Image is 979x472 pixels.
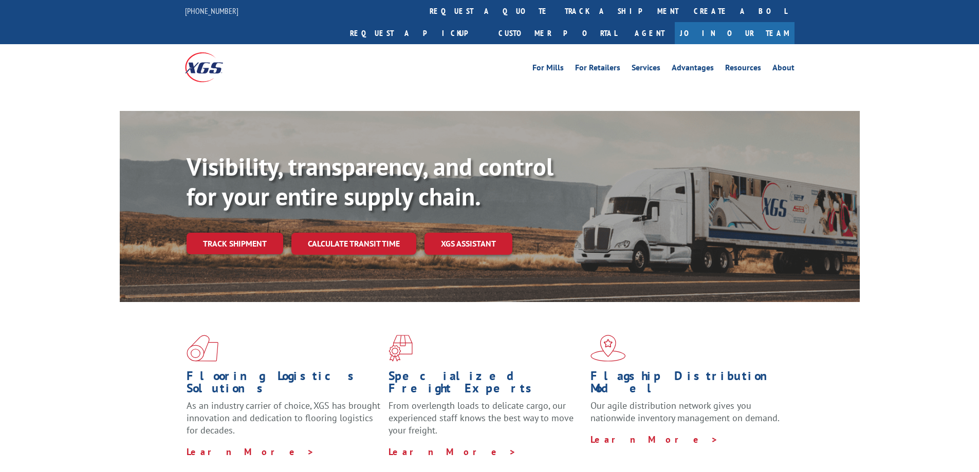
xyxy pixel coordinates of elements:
[187,150,553,212] b: Visibility, transparency, and control for your entire supply chain.
[424,233,512,255] a: XGS ASSISTANT
[672,64,714,75] a: Advantages
[389,400,583,445] p: From overlength loads to delicate cargo, our experienced staff knows the best way to move your fr...
[389,335,413,362] img: xgs-icon-focused-on-flooring-red
[187,446,315,458] a: Learn More >
[632,64,660,75] a: Services
[389,446,516,458] a: Learn More >
[185,6,238,16] a: [PHONE_NUMBER]
[187,370,381,400] h1: Flooring Logistics Solutions
[590,335,626,362] img: xgs-icon-flagship-distribution-model-red
[187,335,218,362] img: xgs-icon-total-supply-chain-intelligence-red
[590,370,785,400] h1: Flagship Distribution Model
[187,233,283,254] a: Track shipment
[675,22,795,44] a: Join Our Team
[725,64,761,75] a: Resources
[491,22,624,44] a: Customer Portal
[187,400,380,436] span: As an industry carrier of choice, XGS has brought innovation and dedication to flooring logistics...
[389,370,583,400] h1: Specialized Freight Experts
[532,64,564,75] a: For Mills
[590,400,780,424] span: Our agile distribution network gives you nationwide inventory management on demand.
[342,22,491,44] a: Request a pickup
[590,433,718,445] a: Learn More >
[291,233,416,255] a: Calculate transit time
[624,22,675,44] a: Agent
[575,64,620,75] a: For Retailers
[772,64,795,75] a: About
